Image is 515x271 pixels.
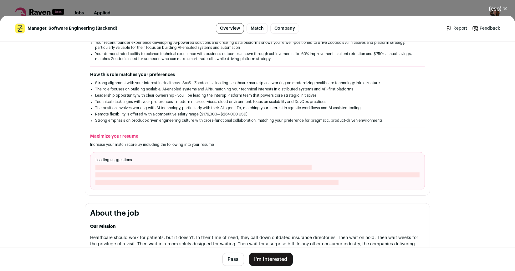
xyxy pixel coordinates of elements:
[15,24,25,33] img: 35a4acb3bfcbd1a3fdf6938c67e1f404227d4431c7a621078eda13e0c6835e2f.jpg
[216,23,244,34] a: Overview
[270,23,299,34] a: Company
[95,87,420,92] li: The role focuses on building scalable, AI-enabled systems and APIs, matching your technical inter...
[90,235,425,253] p: Healthcare should work for patients, but it doesn’t. In their time of need, they call down outdat...
[95,51,420,61] li: Your demonstrated ability to balance technical excellence with business outcomes, shown through a...
[481,2,515,16] button: Close modal
[446,25,467,32] a: Report
[90,142,425,147] p: Increase your match score by including the following into your resume
[95,118,420,123] li: Strong emphasis on product-driven engineering culture with cross-functional collaboration, matchi...
[95,99,420,104] li: Technical stack aligns with your preferences - modern microservices, cloud environment, focus on ...
[90,72,425,78] h2: How this role matches your preferences
[247,23,268,34] a: Match
[28,25,117,32] span: Manager, Software Engineering (Backend)
[90,133,425,140] h2: Maximize your resume
[90,224,116,229] strong: Our Mission
[95,105,420,110] li: The position involves working with AI technology, particularly with their AI agent 'Zo', matching...
[90,208,425,218] h2: About the job
[95,93,420,98] li: Leadership opportunity with clear ownership - you'll be leading the Interop Platform team that po...
[90,152,425,190] div: Loading suggestions
[95,112,420,117] li: Remote flexibility is offered with a competitive salary range ($176,000—$264,000 USD)
[249,253,293,266] button: I'm Interested
[222,253,244,266] button: Pass
[95,40,420,50] li: Your recent founder experience developing AI-powered solutions and creating data platforms shows ...
[95,80,420,85] li: Strong alignment with your interest in Healthcare SaaS - Zocdoc is a leading healthcare marketpla...
[472,25,500,32] a: Feedback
